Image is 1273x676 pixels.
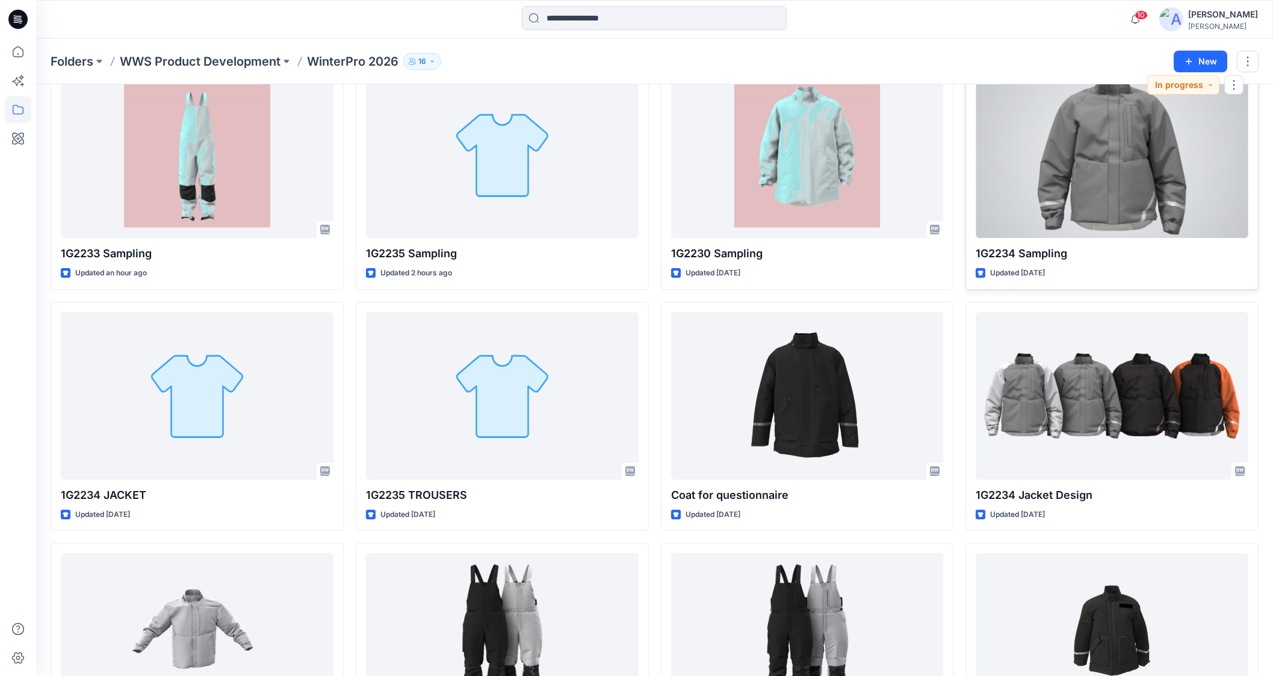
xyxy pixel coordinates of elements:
[1159,7,1183,31] img: avatar
[976,245,1248,262] p: 1G2234 Sampling
[366,312,639,480] a: 1G2235 TROUSERS
[686,267,740,280] p: Updated [DATE]
[75,509,130,521] p: Updated [DATE]
[686,509,740,521] p: Updated [DATE]
[75,267,147,280] p: Updated an hour ago
[671,70,944,238] a: 1G2230 Sampling
[976,70,1248,238] a: 1G2234 Sampling
[418,55,426,68] p: 16
[120,53,280,70] a: WWS Product Development
[61,70,333,238] a: 1G2233 Sampling
[1188,7,1258,22] div: [PERSON_NAME]
[51,53,93,70] a: Folders
[366,245,639,262] p: 1G2235 Sampling
[380,267,452,280] p: Updated 2 hours ago
[671,245,944,262] p: 1G2230 Sampling
[671,487,944,504] p: Coat for questionnaire
[1174,51,1227,72] button: New
[61,245,333,262] p: 1G2233 Sampling
[990,509,1045,521] p: Updated [DATE]
[307,53,398,70] p: WinterPro 2026
[1135,10,1148,20] span: 10
[366,70,639,238] a: 1G2235 Sampling
[61,487,333,504] p: 1G2234 JACKET
[1188,22,1258,31] div: [PERSON_NAME]
[380,509,435,521] p: Updated [DATE]
[671,312,944,480] a: Coat for questionnaire
[976,312,1248,480] a: 1G2234 Jacket Design
[403,53,441,70] button: 16
[976,487,1248,504] p: 1G2234 Jacket Design
[990,267,1045,280] p: Updated [DATE]
[366,487,639,504] p: 1G2235 TROUSERS
[61,312,333,480] a: 1G2234 JACKET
